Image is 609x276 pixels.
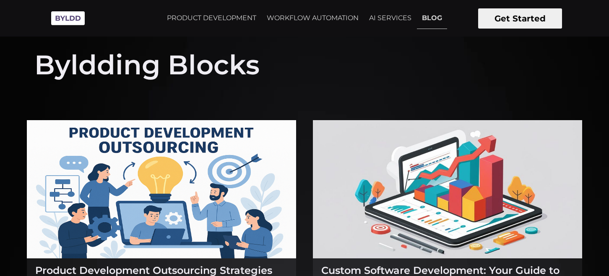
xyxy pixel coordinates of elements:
[364,8,416,29] a: AI SERVICES
[313,120,582,258] img: Custom Software Development: Your Guide to Enterprise Innovation and Growth
[417,8,447,29] a: BLOG
[162,8,261,29] a: PRODUCT DEVELOPMENT
[27,120,296,258] img: Product Development Outsourcing Strategies for Faster Innovation and Reduced Costs
[262,8,364,29] a: WORKFLOW AUTOMATION
[34,34,260,82] h1: Byldding Blocks
[478,8,562,29] button: Get Started
[47,7,89,30] img: Byldd - Product Development Company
